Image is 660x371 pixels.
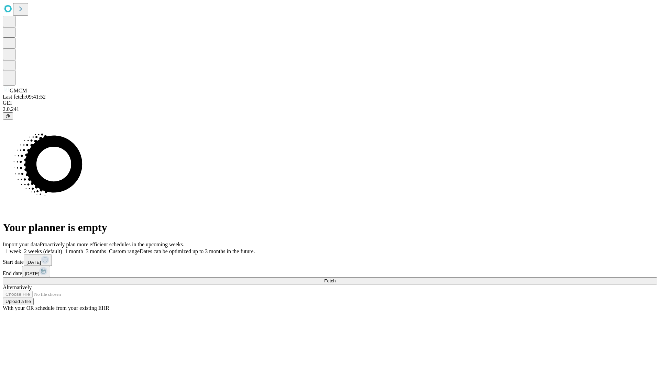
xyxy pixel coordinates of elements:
[3,106,657,112] div: 2.0.241
[26,260,41,265] span: [DATE]
[140,248,255,254] span: Dates can be optimized up to 3 months in the future.
[3,266,657,277] div: End date
[324,278,335,283] span: Fetch
[25,271,39,276] span: [DATE]
[86,248,106,254] span: 3 months
[3,305,109,311] span: With your OR schedule from your existing EHR
[65,248,83,254] span: 1 month
[3,221,657,234] h1: Your planner is empty
[3,277,657,284] button: Fetch
[24,248,62,254] span: 2 weeks (default)
[24,255,52,266] button: [DATE]
[3,298,34,305] button: Upload a file
[3,94,46,100] span: Last fetch: 09:41:52
[22,266,50,277] button: [DATE]
[5,113,10,119] span: @
[3,112,13,120] button: @
[3,241,40,247] span: Import your data
[3,100,657,106] div: GEI
[40,241,184,247] span: Proactively plan more efficient schedules in the upcoming weeks.
[109,248,140,254] span: Custom range
[5,248,21,254] span: 1 week
[3,255,657,266] div: Start date
[3,284,32,290] span: Alternatively
[10,88,27,93] span: GMCM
